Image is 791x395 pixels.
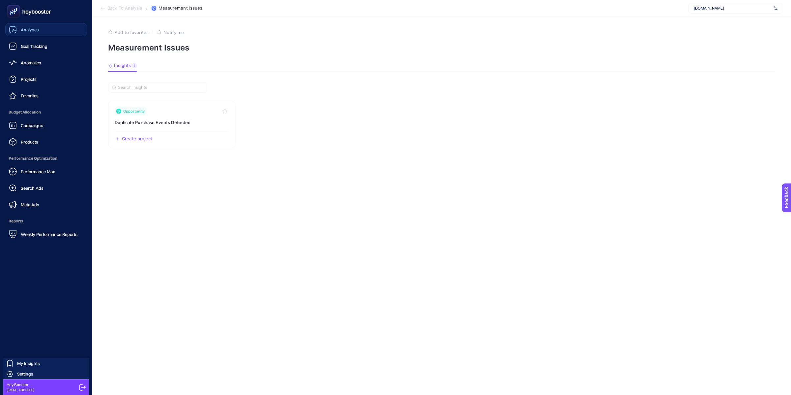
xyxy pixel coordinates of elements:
[5,40,87,53] a: Goal Tracking
[5,135,87,148] a: Products
[3,358,89,369] a: My Insights
[146,5,148,11] span: /
[132,63,137,68] div: 1
[21,27,39,32] span: Analyses
[163,30,184,35] span: Notify me
[5,181,87,195] a: Search Ads
[221,107,229,115] button: Toggle favorite
[5,89,87,102] a: Favorites
[5,119,87,132] a: Campaigns
[3,369,89,379] a: Settings
[115,119,229,126] h3: Insight title
[115,30,149,35] span: Add to favorites
[21,202,39,207] span: Meta Ads
[5,228,87,241] a: Weekly Performance Reports
[21,77,37,82] span: Projects
[157,30,184,35] button: Notify me
[21,44,47,49] span: Goal Tracking
[774,5,777,12] img: svg%3e
[17,361,40,366] span: My Insights
[21,232,77,237] span: Weekly Performance Reports
[21,60,41,65] span: Anomalies
[5,165,87,178] a: Performance Max
[5,152,87,165] span: Performance Optimization
[7,387,34,392] span: [EMAIL_ADDRESS]
[21,169,55,174] span: Performance Max
[108,101,235,148] a: View insight titled
[5,214,87,228] span: Reports
[17,371,33,377] span: Settings
[21,185,44,191] span: Search Ads
[114,63,131,68] span: Insights
[118,85,203,90] input: Search
[5,23,87,36] a: Analyses
[5,198,87,211] a: Meta Ads
[21,93,39,98] span: Favorites
[5,73,87,86] a: Projects
[123,109,145,114] span: Opportunity
[4,2,25,7] span: Feedback
[5,56,87,69] a: Anomalies
[108,101,775,148] section: Insight Packages
[115,136,152,142] button: Create a new project based on this insight
[21,139,38,145] span: Products
[108,43,775,52] p: Measurement Issues
[108,30,149,35] button: Add to favorites
[122,136,152,142] span: Create project
[7,382,34,387] span: Hey Booster
[5,106,87,119] span: Budget Allocation
[107,6,142,11] span: Back To Analysis
[21,123,43,128] span: Campaigns
[694,6,771,11] span: [DOMAIN_NAME]
[159,6,202,11] span: Measurement Issues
